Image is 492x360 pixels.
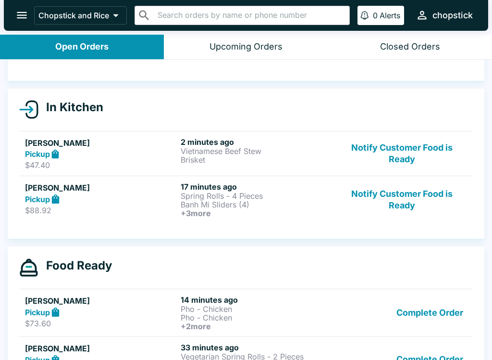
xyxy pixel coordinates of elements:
[38,100,103,115] h4: In Kitchen
[380,41,440,52] div: Closed Orders
[25,343,177,354] h5: [PERSON_NAME]
[25,206,177,215] p: $88.92
[34,6,127,25] button: Chopstick and Rice
[380,11,400,20] p: Alerts
[19,289,473,336] a: [PERSON_NAME]Pickup$73.6014 minutes agoPho - ChickenPho - Chicken+2moreComplete Order
[393,295,467,331] button: Complete Order
[181,343,332,352] h6: 33 minutes ago
[25,137,177,149] h5: [PERSON_NAME]
[432,10,473,21] div: chopstick
[181,182,332,192] h6: 17 minutes ago
[10,3,34,27] button: open drawer
[181,209,332,218] h6: + 3 more
[25,295,177,307] h5: [PERSON_NAME]
[181,137,332,147] h6: 2 minutes ago
[373,11,378,20] p: 0
[25,149,50,159] strong: Pickup
[181,192,332,200] p: Spring Rolls - 4 Pieces
[25,319,177,328] p: $73.60
[25,160,177,170] p: $47.40
[25,182,177,193] h5: [PERSON_NAME]
[25,308,50,317] strong: Pickup
[181,313,332,322] p: Pho - Chicken
[181,155,332,164] p: Brisket
[55,41,109,52] div: Open Orders
[19,131,473,176] a: [PERSON_NAME]Pickup$47.402 minutes agoVietnamese Beef StewBrisketNotify Customer Food is Ready
[181,322,332,331] h6: + 2 more
[181,295,332,305] h6: 14 minutes ago
[412,5,477,26] button: chopstick
[25,194,50,204] strong: Pickup
[38,11,109,20] p: Chopstick and Rice
[337,182,467,218] button: Notify Customer Food is Ready
[209,41,283,52] div: Upcoming Orders
[181,147,332,155] p: Vietnamese Beef Stew
[19,176,473,223] a: [PERSON_NAME]Pickup$88.9217 minutes agoSpring Rolls - 4 PiecesBanh Mi Sliders (4)+3moreNotify Cus...
[155,9,345,22] input: Search orders by name or phone number
[38,258,112,273] h4: Food Ready
[181,305,332,313] p: Pho - Chicken
[181,200,332,209] p: Banh Mi Sliders (4)
[337,137,467,170] button: Notify Customer Food is Ready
